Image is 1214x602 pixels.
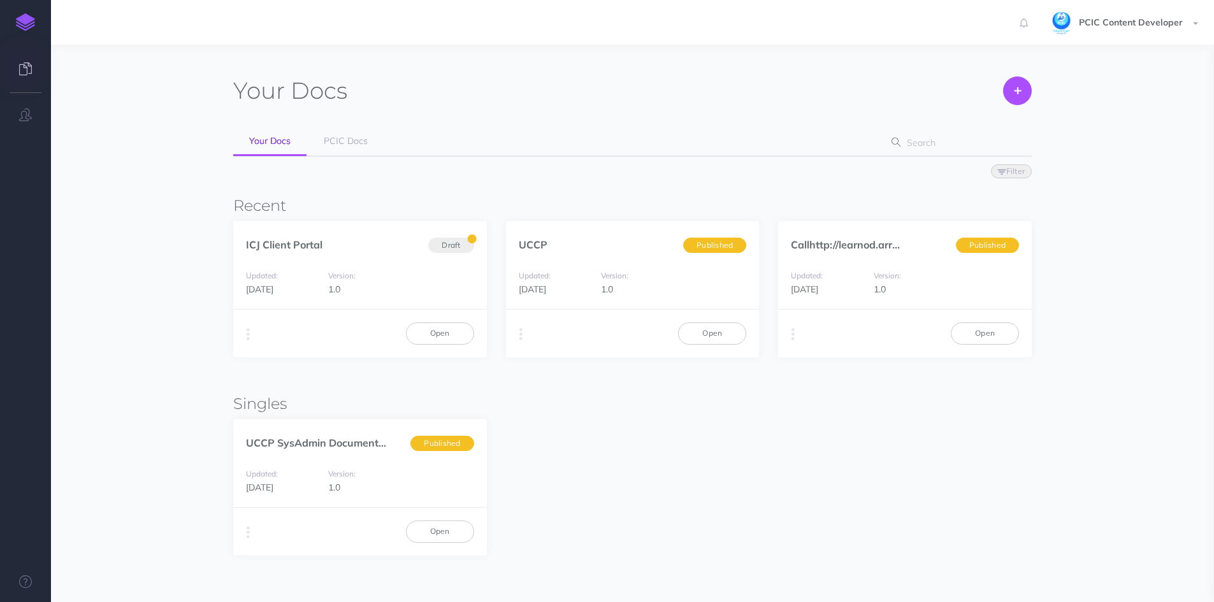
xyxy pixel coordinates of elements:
[406,520,474,542] a: Open
[246,482,273,493] span: [DATE]
[1073,17,1189,28] span: PCIC Content Developer
[246,238,322,251] a: ICJ Client Portal
[601,283,613,295] span: 1.0
[519,283,546,295] span: [DATE]
[791,238,900,251] a: Callhttp://learnod.arr...
[874,271,901,280] small: Version:
[874,283,886,295] span: 1.0
[249,135,291,147] span: Your Docs
[406,322,474,344] a: Open
[903,131,1012,154] input: Search
[991,164,1032,178] button: Filter
[233,197,1032,214] h3: Recent
[791,326,795,343] i: More actions
[601,271,628,280] small: Version:
[328,283,340,295] span: 1.0
[233,76,347,105] h1: Docs
[328,271,356,280] small: Version:
[233,127,307,156] a: Your Docs
[519,271,551,280] small: Updated:
[951,322,1019,344] a: Open
[247,326,250,343] i: More actions
[233,76,285,104] span: Your
[328,482,340,493] span: 1.0
[519,326,523,343] i: More actions
[791,271,823,280] small: Updated:
[791,283,818,295] span: [DATE]
[324,135,368,147] span: PCIC Docs
[308,127,384,155] a: PCIC Docs
[246,469,278,478] small: Updated:
[519,238,547,251] a: UCCP
[328,469,356,478] small: Version:
[246,271,278,280] small: Updated:
[16,13,35,31] img: logo-mark.svg
[246,436,386,449] a: UCCP SysAdmin Document...
[233,396,1032,412] h3: Singles
[1050,12,1073,34] img: dRQN1hrEG1J5t3n3qbq3RfHNZNloSxXOgySS45Hu.jpg
[247,524,250,541] i: More actions
[678,322,746,344] a: Open
[246,283,273,295] span: [DATE]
